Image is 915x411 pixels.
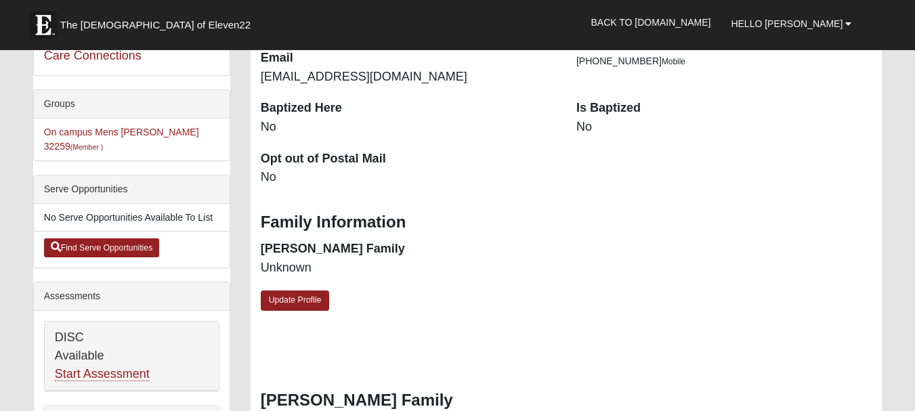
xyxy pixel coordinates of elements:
div: Groups [34,90,230,118]
small: (Member ) [70,143,103,151]
dd: Unknown [261,259,556,277]
li: No Serve Opportunities Available To List [34,204,230,232]
a: Find Serve Opportunities [44,238,160,257]
span: The [DEMOGRAPHIC_DATA] of Eleven22 [60,18,251,32]
li: [PHONE_NUMBER] [576,54,872,68]
dd: No [261,118,556,136]
span: Mobile [662,57,685,66]
span: Hello [PERSON_NAME] [731,18,843,29]
img: Eleven22 logo [30,12,57,39]
a: Start Assessment [55,367,150,381]
dt: Baptized Here [261,100,556,117]
a: Hello [PERSON_NAME] [721,7,861,41]
h3: [PERSON_NAME] Family [261,391,872,410]
dt: Opt out of Postal Mail [261,150,556,168]
dt: [PERSON_NAME] Family [261,240,556,258]
dt: Is Baptized [576,100,872,117]
a: On campus Mens [PERSON_NAME] 32259(Member ) [44,127,199,152]
dd: No [261,169,556,186]
dd: [EMAIL_ADDRESS][DOMAIN_NAME] [261,68,556,86]
dd: No [576,118,872,136]
a: Update Profile [261,290,330,310]
div: Serve Opportunities [34,175,230,204]
div: Assessments [34,282,230,311]
div: DISC Available [45,322,219,391]
h3: Family Information [261,213,872,232]
a: The [DEMOGRAPHIC_DATA] of Eleven22 [23,5,294,39]
dt: Email [261,49,556,67]
a: Back to [DOMAIN_NAME] [581,5,721,39]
